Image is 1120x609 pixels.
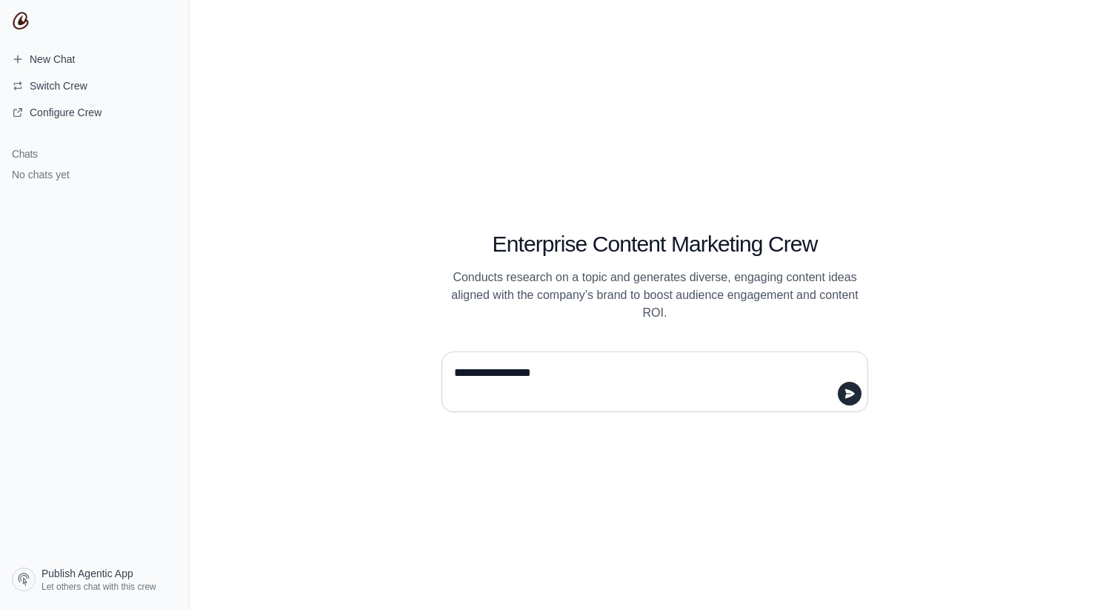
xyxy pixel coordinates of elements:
a: Back to Top [22,19,80,32]
span: Switch Crew [30,78,87,93]
span: New Chat [30,52,75,67]
span: Let others chat with this crew [41,581,156,593]
button: Switch Crew [6,74,183,98]
a: Publish Agentic App Let others chat with this crew [6,562,183,597]
span: 16 px [18,103,41,115]
div: Outline [6,6,216,19]
iframe: Chat Widget [1046,538,1120,609]
a: New Chat [6,47,183,71]
span: Configure Crew [30,105,101,120]
h3: Style [6,47,216,63]
h1: Enterprise Content Marketing Crew [441,231,868,258]
span: Publish Agentic App [41,566,133,581]
p: Conducts research on a topic and generates diverse, engaging content ideas aligned with the compa... [441,269,868,322]
label: Font Size [6,90,51,102]
a: Configure Crew [6,101,183,124]
img: CrewAI Logo [12,12,30,30]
